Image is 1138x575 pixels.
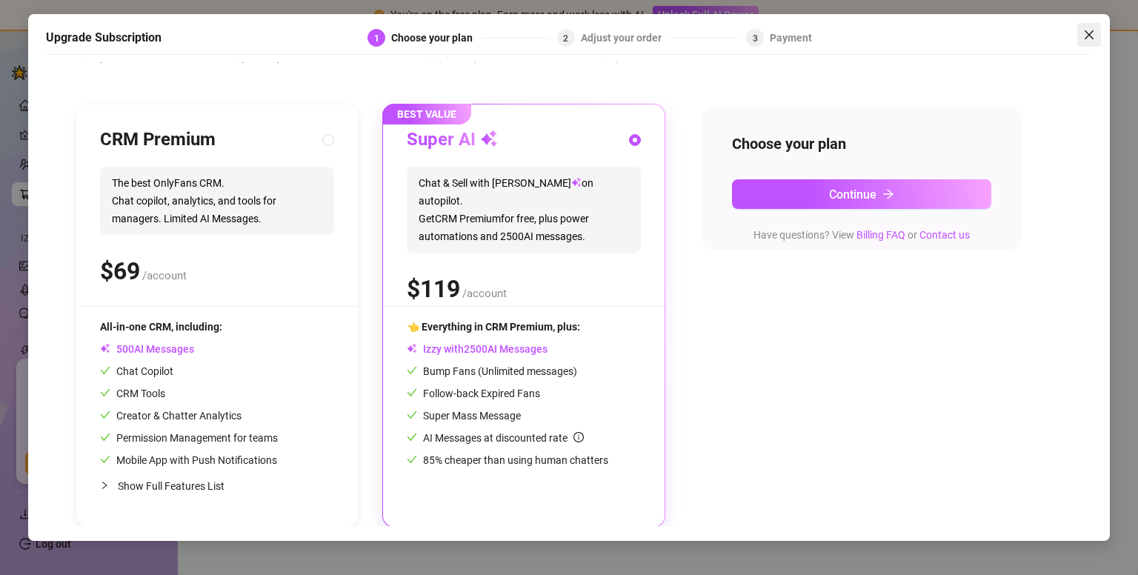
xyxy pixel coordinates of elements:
[46,29,162,47] h5: Upgrade Subscription
[100,481,109,490] span: collapsed
[407,410,417,420] span: check
[407,365,577,377] span: Bump Fans (Unlimited messages)
[407,432,417,442] span: check
[732,133,991,154] h4: Choose your plan
[407,321,580,333] span: 👈 Everything in CRM Premium, plus:
[100,410,242,422] span: Creator & Chatter Analytics
[856,229,905,241] a: Billing FAQ
[100,454,110,465] span: check
[374,33,379,44] span: 1
[753,33,758,44] span: 3
[919,229,970,241] a: Contact us
[407,454,417,465] span: check
[581,29,671,47] div: Adjust your order
[829,187,876,202] span: Continue
[407,388,417,398] span: check
[1083,29,1095,41] span: close
[100,432,110,442] span: check
[423,432,584,444] span: AI Messages at discounted rate
[100,410,110,420] span: check
[100,257,140,285] span: $
[732,179,991,209] button: Continuearrow-right
[407,275,460,303] span: $
[100,365,173,377] span: Chat Copilot
[1077,23,1101,47] button: Close
[407,388,540,399] span: Follow-back Expired Fans
[100,432,278,444] span: Permission Management for teams
[100,167,334,235] span: The best OnlyFans CRM. Chat copilot, analytics, and tools for managers. Limited AI Messages.
[882,188,894,200] span: arrow-right
[100,454,277,466] span: Mobile App with Push Notifications
[407,410,521,422] span: Super Mass Message
[100,388,165,399] span: CRM Tools
[462,287,507,300] span: /account
[407,167,641,253] span: Chat & Sell with [PERSON_NAME] on autopilot. Get CRM Premium for free, plus power automations and...
[100,343,194,355] span: AI Messages
[407,454,608,466] span: 85% cheaper than using human chatters
[753,229,970,241] span: Have questions? View or
[100,388,110,398] span: check
[100,321,222,333] span: All-in-one CRM, including:
[100,128,216,152] h3: CRM Premium
[118,480,224,492] span: Show Full Features List
[382,104,471,124] span: BEST VALUE
[407,343,548,355] span: Izzy with AI Messages
[573,432,584,442] span: info-circle
[407,128,498,152] h3: Super AI
[563,33,568,44] span: 2
[407,365,417,376] span: check
[770,29,812,47] div: Payment
[100,365,110,376] span: check
[142,269,187,282] span: /account
[1077,29,1101,41] span: Close
[100,468,334,503] div: Show Full Features List
[391,29,482,47] div: Choose your plan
